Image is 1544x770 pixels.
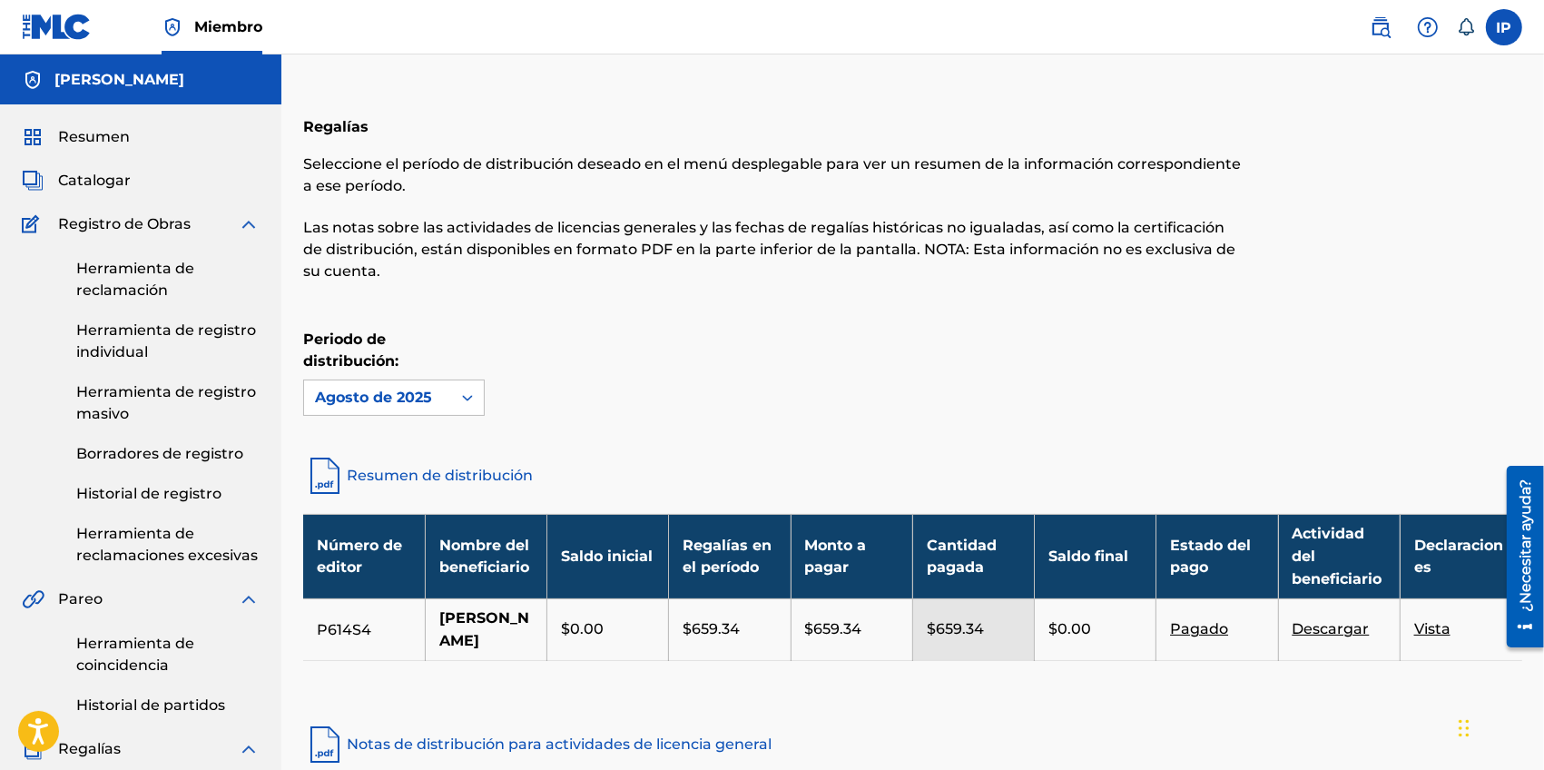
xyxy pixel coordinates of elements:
font: Estado del pago [1170,537,1251,577]
font: Declaraciones [1414,537,1503,577]
font: Notas de distribución para actividades de licencia general [347,735,772,753]
font: Nombre del beneficiario [439,537,529,577]
a: Herramienta de coincidencia [76,633,260,676]
font: Cantidad pagada [927,537,997,577]
a: ResumenResumen [22,126,130,148]
img: Catalogar [22,170,44,192]
img: Cuentas [22,69,44,91]
font: Resumen [58,128,130,145]
font: $659.34 [683,620,740,637]
font: $0.00 [1048,620,1091,637]
font: Historial de partidos [76,696,225,714]
img: Registro de Obras [22,213,45,235]
a: Notas de distribución para actividades de licencia general [303,723,1522,766]
font: Resumen de distribución [347,467,533,484]
font: Miembro [194,18,262,35]
div: Arrastrar [1459,701,1470,755]
div: Menú de usuario [1486,9,1522,45]
img: expandir [238,588,260,610]
font: [PERSON_NAME] [54,71,184,88]
font: Herramienta de coincidencia [76,635,194,674]
font: Regalías en el período [683,537,772,577]
font: $0.00 [561,620,604,637]
font: $659.34 [927,620,984,637]
div: Ayuda [1410,9,1446,45]
h5: Iván Eduardo Peña Sandoval [54,69,184,91]
font: Herramienta de reclamación [76,260,194,299]
font: Periodo de distribución: [303,331,398,370]
img: Pareo [22,588,44,610]
a: Herramienta de reclamaciones excesivas [76,523,260,567]
font: Actividad del beneficiario [1293,525,1382,587]
a: Borradores de registro [76,443,260,465]
img: buscar [1370,16,1392,38]
font: [PERSON_NAME] [439,609,529,649]
a: Herramienta de registro masivo [76,381,260,425]
img: resumen-de-distribución-pdf [303,454,347,498]
font: Herramienta de reclamaciones excesivas [76,525,258,564]
font: Las notas sobre las actividades de licencias generales y las fechas de regalías históricas no igu... [303,219,1235,280]
a: Herramienta de reclamación [76,258,260,301]
font: Vista [1414,620,1451,637]
img: ayuda [1417,16,1439,38]
a: CatalogarCatalogar [22,170,131,192]
font: Herramienta de registro masivo [76,383,256,422]
iframe: Widget de chat [1453,683,1544,770]
font: Registro de Obras [58,215,191,232]
font: Regalías [303,118,369,135]
iframe: Centro de recursos [1493,459,1544,655]
a: Búsqueda pública [1362,9,1399,45]
font: Descargar [1293,620,1370,637]
font: Pagado [1170,620,1228,637]
font: Seleccione el período de distribución deseado en el menú desplegable para ver un resumen de la in... [303,155,1241,194]
font: Catalogar [58,172,131,189]
img: Resumen [22,126,44,148]
font: Saldo final [1048,548,1128,565]
font: Borradores de registro [76,445,243,462]
font: Historial de registro [76,485,221,502]
a: Herramienta de registro individual [76,320,260,363]
div: Notificaciones [1457,18,1475,36]
img: Logotipo del MLC [22,14,92,40]
font: Regalías [58,740,121,757]
font: $659.34 [805,620,862,637]
img: Regalías [22,738,44,760]
font: Saldo inicial [561,548,653,565]
a: Historial de registro [76,483,260,505]
img: expandir [238,213,260,235]
a: Descargar [1293,623,1370,637]
img: Titular de los derechos superior [162,16,183,38]
font: Número de editor [317,537,402,577]
img: expandir [238,738,260,760]
font: P614S4 [317,621,371,638]
font: Herramienta de registro individual [76,321,256,360]
font: Pareo [58,590,103,607]
a: Resumen de distribución [303,454,1522,498]
font: Agosto de 2025 [315,389,432,406]
img: pdf [303,723,347,766]
a: Historial de partidos [76,695,260,716]
font: Monto a pagar [805,537,867,577]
